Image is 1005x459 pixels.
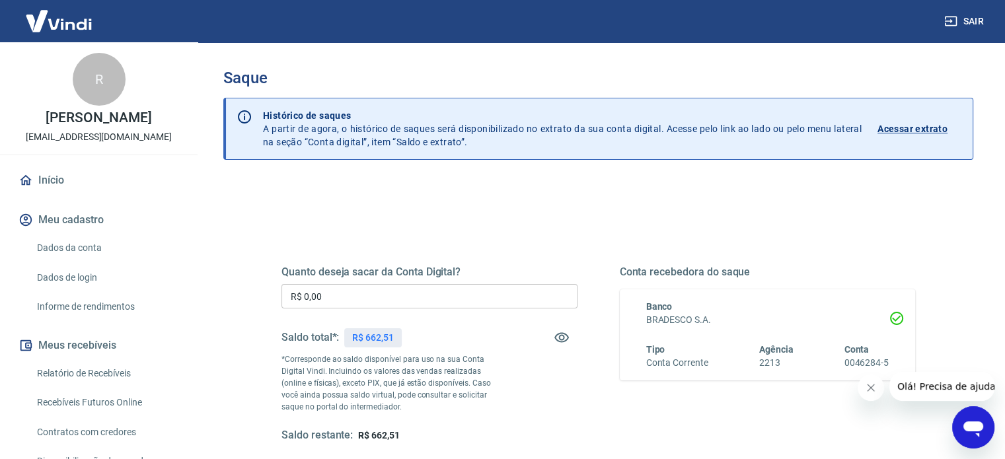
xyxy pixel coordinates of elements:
[46,111,151,125] p: [PERSON_NAME]
[16,205,182,234] button: Meu cadastro
[32,389,182,416] a: Recebíveis Futuros Online
[32,234,182,262] a: Dados da conta
[620,265,916,279] h5: Conta recebedora do saque
[646,344,665,355] span: Tipo
[646,356,708,370] h6: Conta Corrente
[32,360,182,387] a: Relatório de Recebíveis
[281,353,503,413] p: *Corresponde ao saldo disponível para uso na sua Conta Digital Vindi. Incluindo os valores das ve...
[759,356,794,370] h6: 2213
[32,264,182,291] a: Dados de login
[844,356,889,370] h6: 0046284-5
[358,430,400,441] span: R$ 662,51
[16,166,182,195] a: Início
[263,109,862,149] p: A partir de agora, o histórico de saques será disponibilizado no extrato da sua conta digital. Ac...
[32,293,182,320] a: Informe de rendimentos
[877,109,962,149] a: Acessar extrato
[281,331,339,344] h5: Saldo total*:
[646,301,673,312] span: Banco
[223,69,973,87] h3: Saque
[858,374,884,401] iframe: Fechar mensagem
[16,1,102,41] img: Vindi
[281,265,577,279] h5: Quanto deseja sacar da Conta Digital?
[889,372,994,401] iframe: Mensagem da empresa
[8,9,111,20] span: Olá! Precisa de ajuda?
[73,53,126,106] div: R
[263,109,862,122] p: Histórico de saques
[759,344,794,355] span: Agência
[16,331,182,360] button: Meus recebíveis
[952,406,994,448] iframe: Botão para abrir a janela de mensagens
[352,331,394,345] p: R$ 662,51
[877,122,948,135] p: Acessar extrato
[844,344,869,355] span: Conta
[32,419,182,446] a: Contratos com credores
[646,313,889,327] h6: BRADESCO S.A.
[281,429,353,442] h5: Saldo restante:
[26,130,172,144] p: [EMAIL_ADDRESS][DOMAIN_NAME]
[942,9,989,34] button: Sair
